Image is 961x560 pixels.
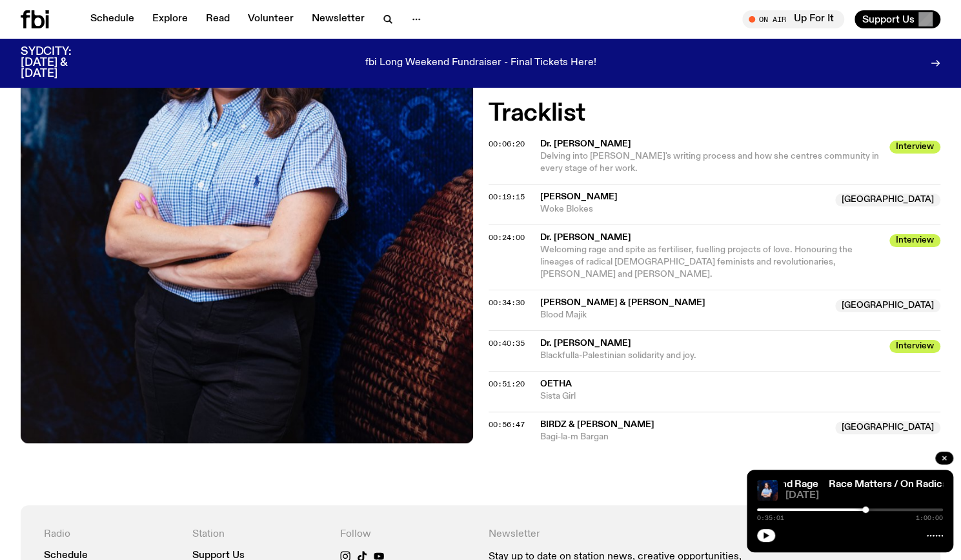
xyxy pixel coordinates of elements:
button: Support Us [855,10,940,28]
span: Birdz & [PERSON_NAME] [540,420,654,429]
button: 00:19:15 [489,194,525,201]
a: Schedule [83,10,142,28]
h3: SYDCITY: [DATE] & [DATE] [21,46,103,79]
a: Newsletter [304,10,372,28]
h4: Station [192,528,325,541]
span: Blackfulla-Palestinian solidarity and joy. [540,351,696,360]
span: Interview [889,234,940,247]
span: 00:19:15 [489,192,525,202]
span: [PERSON_NAME] [540,192,618,201]
span: [GEOGRAPHIC_DATA] [835,421,940,434]
h4: Radio [44,528,177,541]
button: On AirUp For It [742,10,844,28]
span: Interview [889,141,940,154]
button: 00:24:00 [489,234,525,241]
span: [PERSON_NAME] & [PERSON_NAME] [540,298,705,307]
span: 00:24:00 [489,232,525,243]
span: Welcoming rage and spite as fertiliser, fuelling projects of love. Honouring the lineages of radi... [540,245,853,279]
button: 00:56:47 [489,421,525,428]
span: Oetha [540,379,572,388]
button: 00:06:20 [489,141,525,148]
a: Explore [145,10,196,28]
span: [GEOGRAPHIC_DATA] [835,194,940,206]
button: 00:51:20 [489,381,525,388]
span: 1:00:00 [916,515,943,521]
span: Delving into [PERSON_NAME]'s writing process and how she centres community in every stage of her ... [540,152,879,173]
span: Dr. [PERSON_NAME] [540,138,882,150]
a: Volunteer [240,10,301,28]
span: 00:56:47 [489,419,525,430]
p: fbi Long Weekend Fundraiser - Final Tickets Here! [365,57,596,69]
span: Support Us [862,14,915,25]
span: Bagi-la-m Bargan [540,431,828,443]
span: 00:40:35 [489,338,525,348]
h4: Newsletter [489,528,769,541]
h2: Tracklist [489,102,941,125]
span: Blood Majik [540,309,828,321]
span: Sista Girl [540,390,941,403]
span: 00:51:20 [489,379,525,389]
button: 00:34:30 [489,299,525,306]
span: 00:34:30 [489,297,525,308]
span: Dr. [PERSON_NAME] [540,232,882,244]
span: 00:06:20 [489,139,525,149]
span: [DATE] [785,491,943,501]
span: [GEOGRAPHIC_DATA] [835,299,940,312]
span: Dr. [PERSON_NAME] [540,337,882,350]
a: Read [198,10,238,28]
h4: Follow [340,528,473,541]
span: 0:35:01 [757,515,784,521]
span: Woke Blokes [540,203,828,215]
a: Race Matters / On Radical [PERSON_NAME], Joy and Rage [543,479,818,490]
button: 00:40:35 [489,340,525,347]
span: Interview [889,340,940,353]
